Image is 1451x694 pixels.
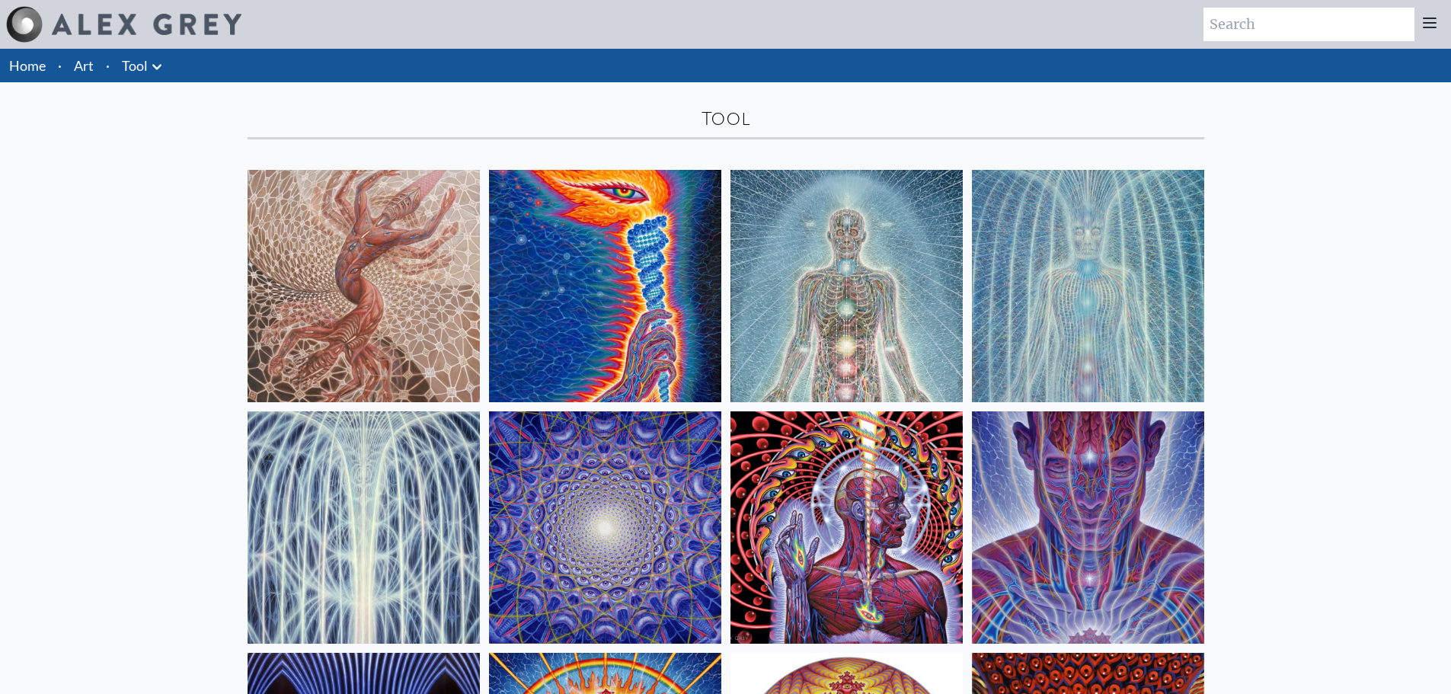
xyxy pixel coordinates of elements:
[74,55,94,76] a: Art
[52,49,68,82] li: ·
[9,57,46,74] a: Home
[972,411,1204,644] img: Mystic Eye, 2018, Alex Grey
[122,55,148,76] a: Tool
[100,49,116,82] li: ·
[248,107,1204,131] div: Tool
[1203,8,1414,41] input: Search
